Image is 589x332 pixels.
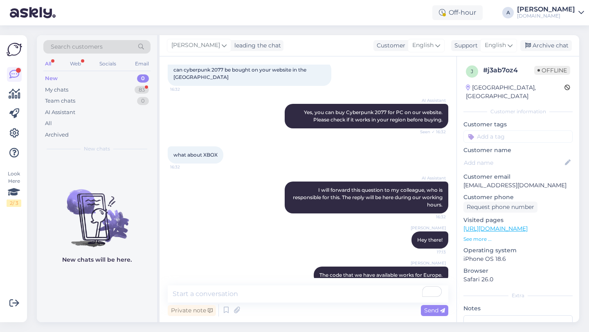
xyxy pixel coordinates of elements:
[520,40,572,51] div: Archive chat
[463,146,573,155] p: Customer name
[483,65,534,75] div: # j3ab7oz4
[7,200,21,207] div: 2 / 3
[415,249,446,255] span: 17:13
[168,305,216,316] div: Private note
[293,187,444,208] span: I will forward this question to my colleague, who is responsible for this. The reply will be here...
[485,41,506,50] span: English
[37,175,157,248] img: No chats
[502,7,514,18] div: A
[464,158,563,167] input: Add name
[415,129,446,135] span: Seen ✓ 16:32
[137,97,149,105] div: 0
[51,43,103,51] span: Search customers
[45,86,68,94] div: My chats
[463,130,573,143] input: Add a tag
[84,145,110,153] span: New chats
[463,292,573,299] div: Extra
[463,304,573,313] p: Notes
[463,275,573,284] p: Safari 26.0
[98,58,118,69] div: Socials
[170,164,201,170] span: 16:32
[415,97,446,103] span: AI Assistant
[517,13,575,19] div: [DOMAIN_NAME]
[137,74,149,83] div: 0
[463,120,573,129] p: Customer tags
[43,58,53,69] div: All
[417,237,443,243] span: Hey there!
[463,173,573,181] p: Customer email
[45,131,69,139] div: Archived
[463,267,573,275] p: Browser
[319,272,443,278] span: The code that we have available works for Europe.
[432,5,483,20] div: Off-hour
[231,41,281,50] div: leading the chat
[463,246,573,255] p: Operating system
[411,260,446,266] span: [PERSON_NAME]
[135,86,149,94] div: 83
[463,236,573,243] p: See more ...
[304,109,444,123] span: Yes, you can buy Cyberpunk 2077 for PC on our website. Please check if it works in your region be...
[463,193,573,202] p: Customer phone
[517,6,575,13] div: [PERSON_NAME]
[451,41,478,50] div: Support
[411,225,446,231] span: [PERSON_NAME]
[7,42,22,57] img: Askly Logo
[62,256,132,264] p: New chats will be here.
[173,152,218,158] span: what about XBOX
[463,225,528,232] a: [URL][DOMAIN_NAME]
[415,214,446,220] span: 16:32
[463,181,573,190] p: [EMAIL_ADDRESS][DOMAIN_NAME]
[415,175,446,181] span: AI Assistant
[463,216,573,224] p: Visited pages
[471,68,473,74] span: j
[466,83,564,101] div: [GEOGRAPHIC_DATA], [GEOGRAPHIC_DATA]
[45,108,75,117] div: AI Assistant
[171,41,220,50] span: [PERSON_NAME]
[517,6,584,19] a: [PERSON_NAME][DOMAIN_NAME]
[463,255,573,263] p: iPhone OS 18.6
[168,285,448,303] textarea: To enrich screen reader interactions, please activate Accessibility in Grammarly extension settings
[68,58,83,69] div: Web
[534,66,570,75] span: Offline
[7,170,21,207] div: Look Here
[412,41,434,50] span: English
[170,86,201,92] span: 16:32
[45,97,75,105] div: Team chats
[45,119,52,128] div: All
[173,67,308,80] span: can cyberpunk 2077 be bought on your website in the [GEOGRAPHIC_DATA]
[424,307,445,314] span: Send
[463,202,537,213] div: Request phone number
[463,108,573,115] div: Customer information
[373,41,405,50] div: Customer
[45,74,58,83] div: New
[133,58,151,69] div: Email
